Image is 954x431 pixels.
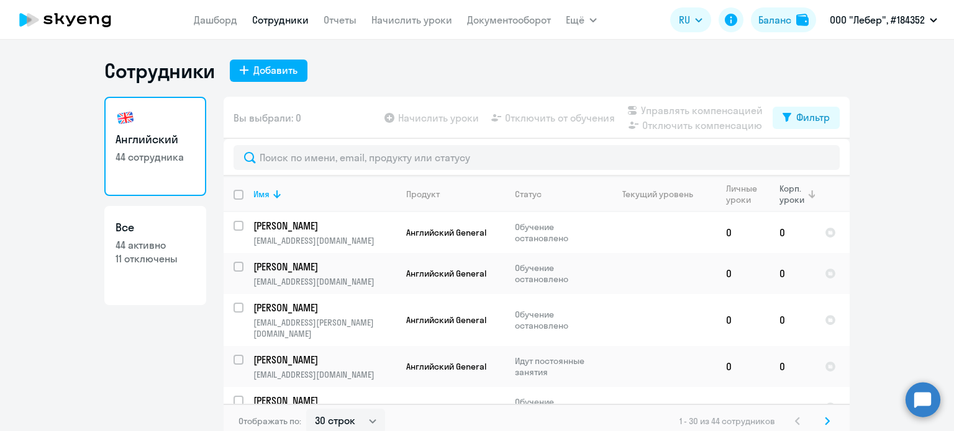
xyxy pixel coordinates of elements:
p: Обучение остановлено [515,221,600,244]
p: Обучение остановлено [515,396,600,419]
div: Корп. уроки [779,183,814,205]
div: Статус [515,189,542,200]
span: 1 - 30 из 44 сотрудников [679,415,775,427]
p: 11 отключены [116,252,195,265]
div: Текущий уровень [622,189,693,200]
span: Английский General [406,361,486,372]
td: 0 [716,253,770,294]
a: Дашборд [194,14,237,26]
span: Ещё [566,12,584,27]
p: Идут постоянные занятия [515,355,600,378]
p: [EMAIL_ADDRESS][DOMAIN_NAME] [253,276,396,287]
p: [EMAIL_ADDRESS][DOMAIN_NAME] [253,235,396,246]
span: Английский General [406,268,486,279]
div: Корп. уроки [779,183,806,205]
td: 0 [770,212,815,253]
td: 0 [716,294,770,346]
td: 0 [770,294,815,346]
h3: Английский [116,131,195,148]
td: 0 [716,212,770,253]
span: Английский General [406,314,486,326]
img: english [116,108,135,128]
div: Личные уроки [726,183,769,205]
td: 0 [716,346,770,387]
p: ООО "Лебер", #184352 [830,12,925,27]
a: Отчеты [324,14,357,26]
p: [PERSON_NAME] [253,301,394,314]
span: Английский General [406,402,486,413]
p: 44 активно [116,238,195,252]
a: [PERSON_NAME] [253,353,396,367]
div: Продукт [406,189,440,200]
p: [EMAIL_ADDRESS][PERSON_NAME][DOMAIN_NAME] [253,317,396,339]
a: [PERSON_NAME] [253,219,396,233]
button: Фильтр [773,107,840,129]
a: [PERSON_NAME] [253,301,396,314]
div: Имя [253,189,270,200]
button: Добавить [230,60,307,82]
p: Обучение остановлено [515,309,600,331]
button: Балансbalance [751,7,816,32]
a: Документооборот [467,14,551,26]
td: 0 [770,253,815,294]
p: [PERSON_NAME] [253,353,394,367]
div: Фильтр [796,110,830,125]
td: 0 [770,387,815,428]
a: Сотрудники [252,14,309,26]
a: Все44 активно11 отключены [104,206,206,305]
span: Английский General [406,227,486,238]
a: [PERSON_NAME] [253,260,396,273]
a: Начислить уроки [371,14,452,26]
button: Ещё [566,7,597,32]
span: Вы выбрали: 0 [234,110,301,125]
img: balance [796,14,809,26]
p: 44 сотрудника [116,150,195,164]
div: Баланс [758,12,791,27]
td: 0 [716,387,770,428]
p: Обучение остановлено [515,262,600,285]
button: RU [670,7,711,32]
h3: Все [116,220,195,236]
div: Личные уроки [726,183,761,205]
div: Добавить [253,63,298,78]
p: [PERSON_NAME] [253,394,394,407]
h1: Сотрудники [104,58,215,83]
p: [EMAIL_ADDRESS][DOMAIN_NAME] [253,369,396,380]
td: 0 [770,346,815,387]
div: Статус [515,189,600,200]
a: Английский44 сотрудника [104,97,206,196]
span: Отображать по: [238,415,301,427]
a: [PERSON_NAME] [253,394,396,407]
span: RU [679,12,690,27]
p: [PERSON_NAME] [253,219,394,233]
input: Поиск по имени, email, продукту или статусу [234,145,840,170]
div: Текущий уровень [611,189,715,200]
div: Продукт [406,189,504,200]
p: [PERSON_NAME] [253,260,394,273]
button: ООО "Лебер", #184352 [824,5,943,35]
div: Имя [253,189,396,200]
